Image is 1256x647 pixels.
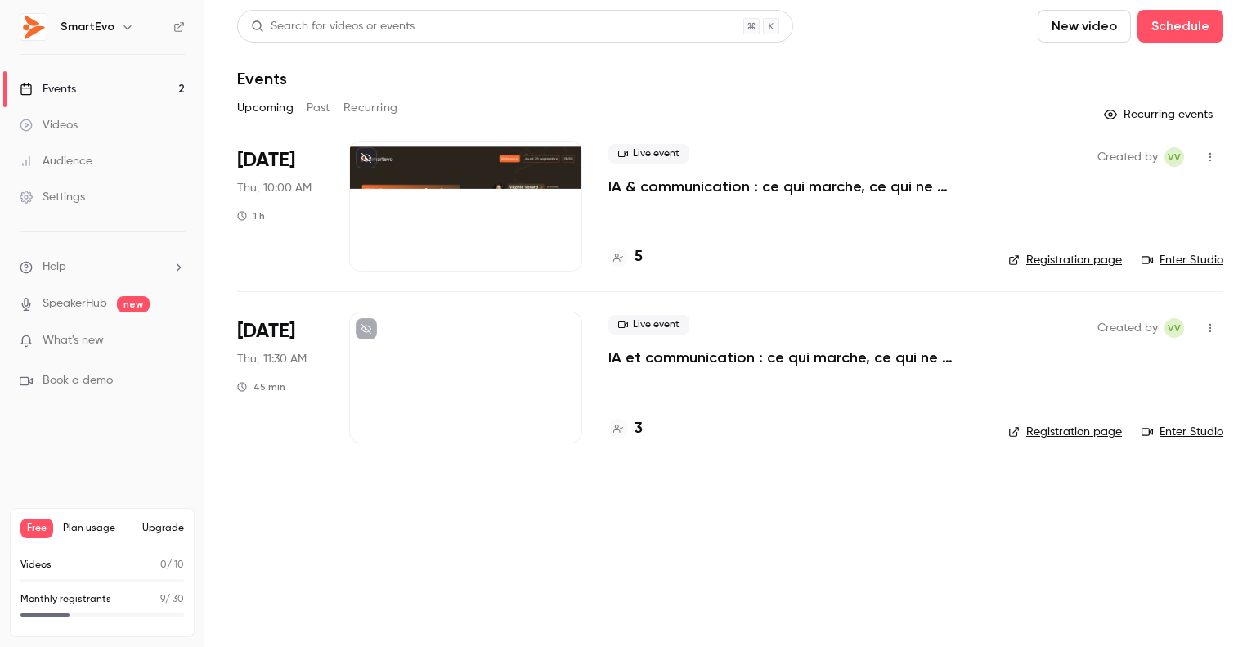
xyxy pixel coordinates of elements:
[43,332,104,349] span: What's new
[43,372,113,389] span: Book a demo
[237,69,287,88] h1: Events
[1097,318,1158,338] span: Created by
[237,318,295,344] span: [DATE]
[20,592,111,607] p: Monthly registrants
[20,519,53,538] span: Free
[237,141,323,272] div: Sep 18 Thu, 10:00 AM (Europe/Paris)
[20,14,47,40] img: SmartEvo
[237,180,312,196] span: Thu, 10:00 AM
[160,595,165,604] span: 9
[20,558,52,573] p: Videos
[307,95,330,121] button: Past
[20,81,76,97] div: Events
[608,177,982,196] a: IA & communication : ce qui marche, ce qui ne marche pas, du brief à la publication ?
[20,117,78,133] div: Videos
[63,522,132,535] span: Plan usage
[608,418,643,440] a: 3
[608,315,689,335] span: Live event
[608,144,689,164] span: Live event
[608,348,982,367] a: IA et communication : ce qui marche, ce qui ne marche pas...du brief à la publication ?
[237,95,294,121] button: Upcoming
[1168,318,1181,338] span: VV
[635,246,643,268] h4: 5
[343,95,398,121] button: Recurring
[1008,252,1122,268] a: Registration page
[1168,147,1181,167] span: VV
[1137,10,1223,43] button: Schedule
[237,209,265,222] div: 1 h
[608,246,643,268] a: 5
[142,522,184,535] button: Upgrade
[160,558,184,573] p: / 10
[237,312,323,443] div: Sep 25 Thu, 11:30 AM (Europe/Paris)
[117,296,150,312] span: new
[43,258,66,276] span: Help
[237,380,285,393] div: 45 min
[1008,424,1122,440] a: Registration page
[1038,10,1131,43] button: New video
[1164,147,1184,167] span: Virginie Vovard
[1142,252,1223,268] a: Enter Studio
[61,19,114,35] h6: SmartEvo
[251,18,415,35] div: Search for videos or events
[20,258,185,276] li: help-dropdown-opener
[237,147,295,173] span: [DATE]
[635,418,643,440] h4: 3
[160,560,167,570] span: 0
[1097,101,1223,128] button: Recurring events
[160,592,184,607] p: / 30
[1097,147,1158,167] span: Created by
[20,153,92,169] div: Audience
[20,189,85,205] div: Settings
[237,351,307,367] span: Thu, 11:30 AM
[1142,424,1223,440] a: Enter Studio
[43,295,107,312] a: SpeakerHub
[1164,318,1184,338] span: Virginie Vovard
